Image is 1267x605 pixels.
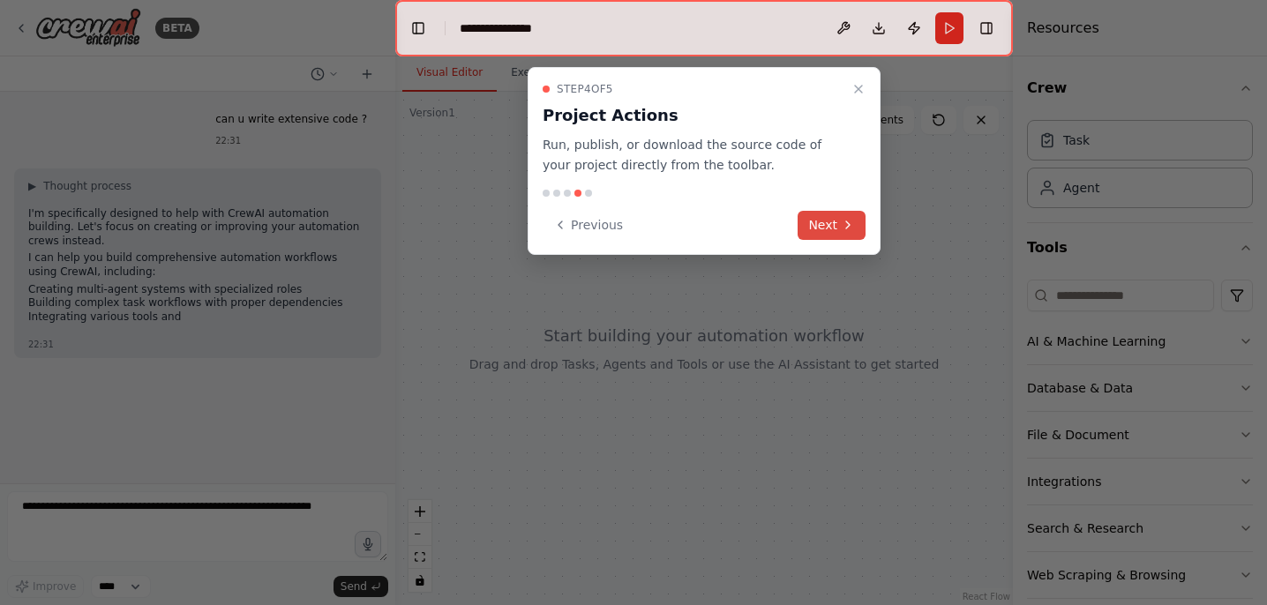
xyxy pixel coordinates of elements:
[798,211,866,240] button: Next
[557,82,613,96] span: Step 4 of 5
[543,135,844,176] p: Run, publish, or download the source code of your project directly from the toolbar.
[543,211,633,240] button: Previous
[848,78,869,100] button: Close walkthrough
[406,16,431,41] button: Hide left sidebar
[543,103,844,128] h3: Project Actions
